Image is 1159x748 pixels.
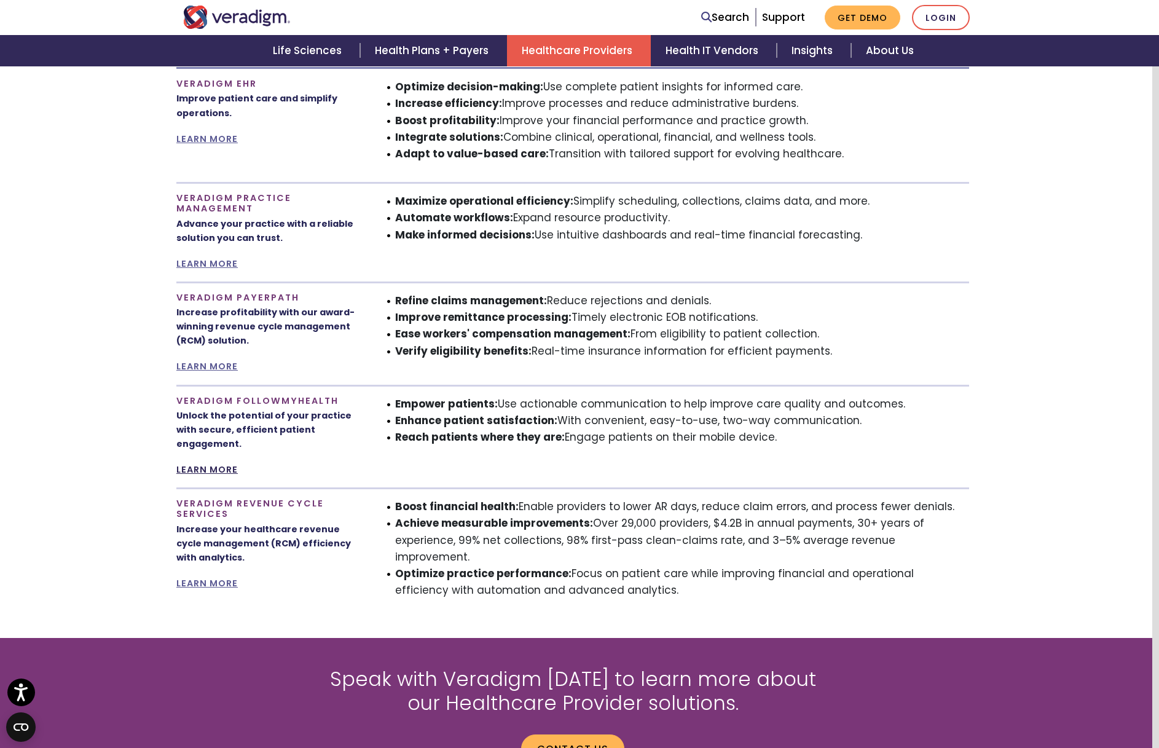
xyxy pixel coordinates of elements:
[762,10,805,25] a: Support
[176,360,238,372] a: LEARN MORE
[395,193,970,210] li: Simplify scheduling, collections, claims data, and more.
[395,79,543,94] strong: Optimize decision-making:
[395,194,573,208] strong: Maximize operational efficiency:
[176,79,361,89] h4: Veradigm EHR
[176,463,238,476] a: LEARN MORE
[176,409,361,451] p: Unlock the potential of your practice with secure, efficient patient engagement.
[395,96,502,111] strong: Increase efficiency:
[176,92,361,120] p: Improve patient care and simplify operations.
[395,130,503,144] strong: Integrate solutions:
[395,293,547,308] strong: Refine claims management:
[360,35,507,66] a: Health Plans + Payers
[395,429,970,446] li: Engage patients on their mobile device.
[395,227,535,242] strong: Make informed decisions:
[395,430,565,444] strong: Reach patients where they are:
[851,35,929,66] a: About Us
[395,146,549,161] strong: Adapt to value-based care:
[395,210,970,226] li: Expand resource productivity.
[176,305,361,348] p: Increase profitability with our award-winning revenue cycle management (RCM) solution.
[395,310,572,325] strong: Improve remittance processing:
[312,667,834,715] h2: Speak with Veradigm [DATE] to learn more about our Healthcare Provider solutions.
[176,396,361,406] h4: Veradigm FollowMyHealth
[395,516,593,530] strong: Achieve measurable improvements:
[777,35,851,66] a: Insights
[395,146,970,162] li: Transition with tailored support for evolving healthcare.
[395,79,970,95] li: Use complete patient insights for informed care.
[651,35,777,66] a: Health IT Vendors
[395,396,970,412] li: Use actionable communication to help improve care quality and outcomes.
[6,712,36,742] button: Open CMP widget
[395,227,970,243] li: Use intuitive dashboards and real-time financial forecasting.
[176,293,361,303] h4: Veradigm Payerpath
[395,396,498,411] strong: Empower patients:
[395,343,970,360] li: Real-time insurance information for efficient payments.
[395,95,970,112] li: Improve processes and reduce administrative burdens.
[395,309,970,326] li: Timely electronic EOB notifications.
[395,112,970,129] li: Improve your financial performance and practice growth.
[176,258,238,270] a: LEARN MORE
[395,129,970,146] li: Combine clinical, operational, financial, and wellness tools.
[395,565,970,599] li: Focus on patient care while improving financial and operational efficiency with automation and ad...
[176,193,361,215] h4: Veradigm Practice Management
[395,413,557,428] strong: Enhance patient satisfaction:
[701,9,749,26] a: Search
[395,412,970,429] li: With convenient, easy-to-use, two-way communication.
[176,577,238,589] a: LEARN MORE
[912,5,970,30] a: Login
[395,326,970,342] li: From eligibility to patient collection.
[395,499,519,514] strong: Boost financial health:
[825,6,900,30] a: Get Demo
[395,344,532,358] strong: Verify eligibility benefits:
[395,293,970,309] li: Reduce rejections and denials.
[176,522,361,565] p: Increase your healthcare revenue cycle management (RCM) efficiency with analytics.
[395,210,513,225] strong: Automate workflows:
[395,113,500,128] strong: Boost profitability:
[176,498,361,520] h4: Veradigm Revenue Cycle Services
[395,515,970,565] li: Over 29,000 providers, $4.2B in annual payments, 30+ years of experience, 99% net collections, 98...
[395,566,572,581] strong: Optimize practice performance:
[507,35,651,66] a: Healthcare Providers
[395,326,631,341] strong: Ease workers' compensation management:
[176,217,361,245] p: Advance your practice with a reliable solution you can trust.
[395,498,970,515] li: Enable providers to lower AR days, reduce claim errors, and process fewer denials.
[176,133,238,145] a: LEARN MORE
[258,35,360,66] a: Life Sciences
[183,6,291,29] img: Veradigm logo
